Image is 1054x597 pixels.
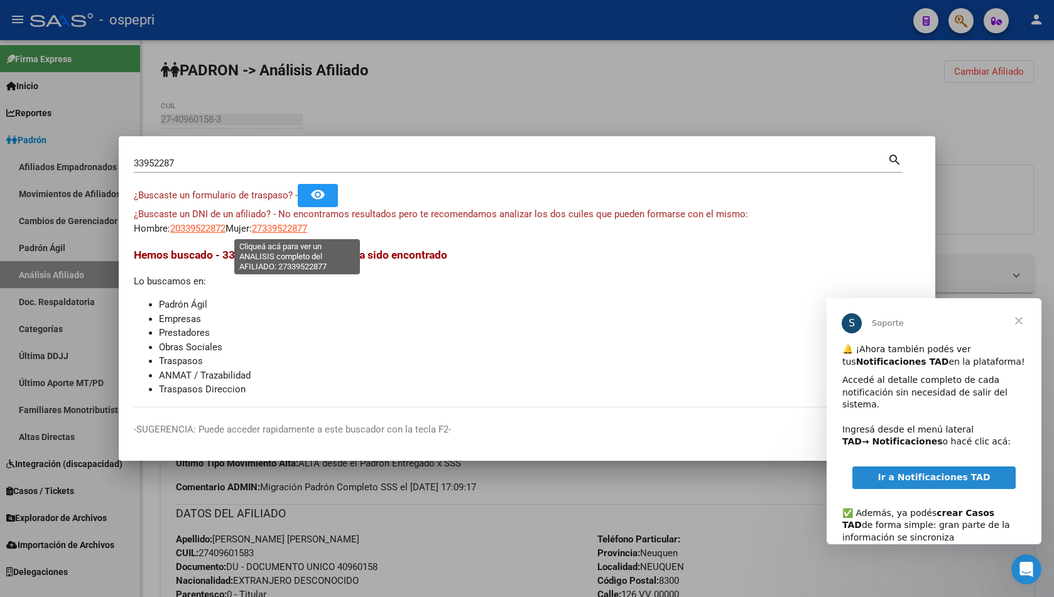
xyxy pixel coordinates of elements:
[1011,554,1041,584] iframe: Intercom live chat
[159,354,920,368] li: Traspasos
[159,382,920,397] li: Traspasos Direccion
[827,298,1041,544] iframe: Intercom live chat mensaje
[16,196,199,282] div: ✅ Además, ya podés de forma simple: gran parte de la información se sincroniza automáticamente y ...
[134,190,298,201] span: ¿Buscaste un formulario de traspaso? -
[159,368,920,383] li: ANMAT / Trazabilidad
[159,340,920,355] li: Obras Sociales
[888,151,902,166] mat-icon: search
[310,187,325,202] mat-icon: remove_red_eye
[159,298,920,312] li: Padrón Ágil
[170,223,225,234] span: 20339522872
[134,422,920,437] p: -SUGERENCIA: Puede acceder rapidamente a este buscador con la tecla F2-
[134,207,920,235] div: Hombre: Mujer:
[134,208,748,220] span: ¿Buscaste un DNI de un afiliado? - No encontramos resultados pero te recomendamos analizar los do...
[134,247,920,397] div: Lo buscamos en:
[252,223,307,234] span: 27339522877
[159,312,920,326] li: Empresas
[134,249,447,261] span: Hemos buscado - 33952287 - y el mismo no ha sido encontrado
[159,326,920,340] li: Prestadores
